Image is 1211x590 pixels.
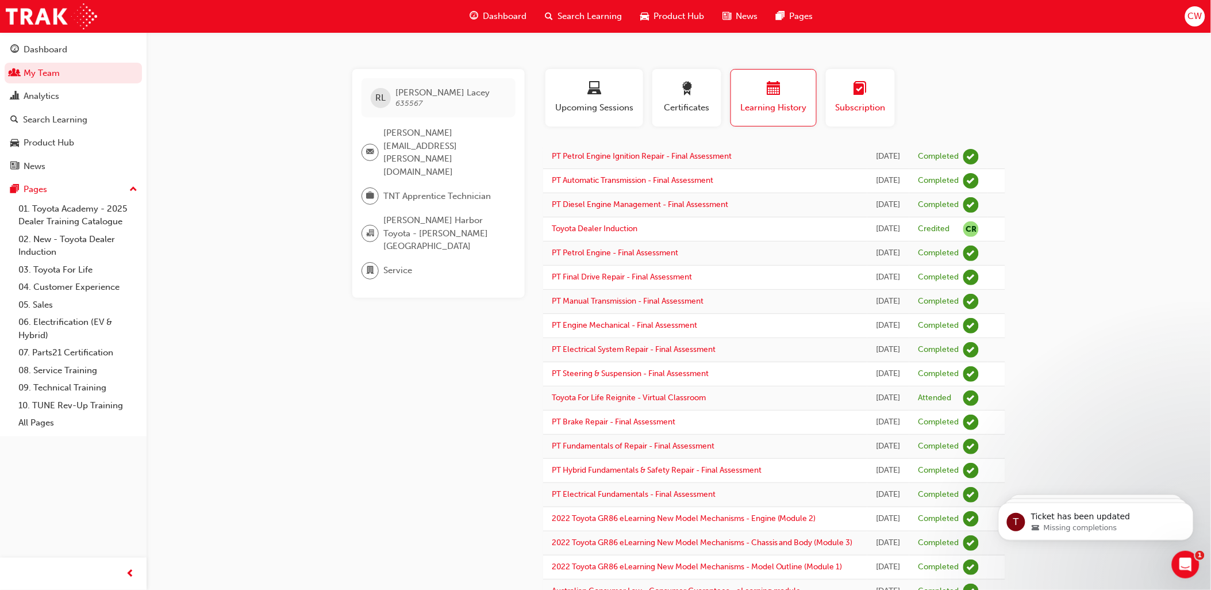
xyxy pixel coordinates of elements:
span: award-icon [680,82,694,97]
span: learningRecordVerb_COMPLETE-icon [963,535,979,551]
span: learningRecordVerb_COMPLETE-icon [963,463,979,478]
span: organisation-icon [366,226,374,241]
div: Mon Oct 23 2023 00:30:00 GMT+1030 (Australian Central Daylight Time) [876,392,901,405]
span: 635567 [395,98,422,108]
span: chart-icon [10,91,19,102]
span: learningRecordVerb_COMPLETE-icon [963,246,979,261]
span: learningRecordVerb_COMPLETE-icon [963,415,979,430]
span: Learning History [740,101,808,114]
a: search-iconSearch Learning [536,5,631,28]
div: Attended [918,393,951,404]
span: up-icon [129,182,137,197]
span: pages-icon [776,9,785,24]
a: PT Steering & Suspension - Final Assessment [552,369,709,378]
a: Toyota For Life Reignite - Virtual Classroom [552,393,706,403]
button: Pages [5,179,142,200]
a: PT Brake Repair - Final Assessment [552,417,675,427]
a: Dashboard [5,39,142,60]
a: 2022 Toyota GR86 eLearning New Model Mechanisms - Model Outline (Module 1) [552,562,843,572]
span: 1 [1195,551,1205,560]
div: News [24,160,45,173]
button: Learning History [731,69,817,127]
div: Dashboard [24,43,67,56]
span: learningRecordVerb_COMPLETE-icon [963,294,979,309]
span: [PERSON_NAME] Harbor Toyota - [PERSON_NAME][GEOGRAPHIC_DATA] [383,214,506,253]
div: Mon Sep 11 2023 23:30:00 GMT+0930 (Australian Central Standard Time) [876,464,901,477]
span: news-icon [10,162,19,172]
button: Subscription [826,69,895,127]
a: PT Hybrid Fundamentals & Safety Repair - Final Assessment [552,465,762,475]
a: 02. New - Toyota Dealer Induction [14,231,142,261]
span: Upcoming Sessions [554,101,635,114]
div: Completed [918,417,959,428]
div: Wed Nov 27 2024 12:30:00 GMT+1030 (Australian Central Daylight Time) [876,295,901,308]
a: 08. Service Training [14,362,142,380]
span: news-icon [722,9,731,24]
button: Upcoming Sessions [545,69,643,127]
div: Thu Feb 06 2025 12:30:00 GMT+1030 (Australian Central Daylight Time) [876,271,901,284]
a: PT Petrol Engine - Final Assessment [552,248,678,258]
div: Tue Oct 24 2023 12:30:00 GMT+1030 (Australian Central Daylight Time) [876,367,901,381]
div: Tue Sep 17 2024 11:30:00 GMT+0930 (Australian Central Standard Time) [876,319,901,332]
span: people-icon [10,68,19,79]
div: Completed [918,538,959,549]
a: My Team [5,63,142,84]
div: Completed [918,369,959,380]
a: PT Manual Transmission - Final Assessment [552,296,703,306]
a: PT Automatic Transmission - Final Assessment [552,175,713,185]
div: Completed [918,344,959,355]
span: guage-icon [10,45,19,55]
a: PT Electrical Fundamentals - Final Assessment [552,489,716,499]
span: learningplan-icon [854,82,867,97]
a: All Pages [14,414,142,432]
div: Credited [918,224,949,235]
span: TNT Apprentice Technician [383,190,491,203]
div: Tue Mar 25 2025 22:30:00 GMT+1030 (Australian Central Daylight Time) [876,223,901,236]
div: Completed [918,296,959,307]
span: RL [376,91,386,105]
div: Completed [918,489,959,500]
span: Certificates [661,101,713,114]
a: PT Fundamentals of Repair - Final Assessment [552,441,714,451]
span: [PERSON_NAME][EMAIL_ADDRESS][PERSON_NAME][DOMAIN_NAME] [383,127,506,178]
span: [PERSON_NAME] Lacey [395,87,490,98]
div: Completed [918,248,959,259]
div: Completed [918,175,959,186]
button: Certificates [652,69,721,127]
span: learningRecordVerb_COMPLETE-icon [963,511,979,527]
a: Search Learning [5,109,142,131]
span: learningRecordVerb_COMPLETE-icon [963,173,979,189]
a: Trak [6,3,97,29]
div: Wed Jun 14 2023 23:30:00 GMT+0930 (Australian Central Standard Time) [876,488,901,501]
a: 07. Parts21 Certification [14,344,142,362]
span: prev-icon [126,567,135,581]
span: News [736,10,758,23]
span: guage-icon [470,9,478,24]
a: pages-iconPages [767,5,822,28]
span: learningRecordVerb_COMPLETE-icon [963,366,979,382]
span: briefcase-icon [366,189,374,204]
div: Pages [24,183,47,196]
a: 01. Toyota Academy - 2025 Dealer Training Catalogue [14,200,142,231]
span: search-icon [10,115,18,125]
div: Completed [918,320,959,331]
a: Analytics [5,86,142,107]
div: Tue Oct 17 2023 12:30:00 GMT+1030 (Australian Central Daylight Time) [876,416,901,429]
span: laptop-icon [587,82,601,97]
a: 04. Customer Experience [14,278,142,296]
span: Dashboard [483,10,526,23]
div: Tue Jul 15 2025 11:30:00 GMT+0930 (Australian Central Standard Time) [876,150,901,163]
a: PT Petrol Engine Ignition Repair - Final Assessment [552,151,732,161]
span: department-icon [366,263,374,278]
span: null-icon [963,221,979,237]
span: email-icon [366,145,374,160]
div: Tue Feb 13 2024 12:30:00 GMT+1030 (Australian Central Daylight Time) [876,343,901,357]
span: learningRecordVerb_COMPLETE-icon [963,342,979,358]
div: Wed Sep 13 2023 11:30:00 GMT+0930 (Australian Central Standard Time) [876,440,901,453]
span: Pages [789,10,813,23]
div: Completed [918,465,959,476]
div: Tue Jun 17 2025 11:30:00 GMT+0930 (Australian Central Standard Time) [876,174,901,187]
div: Completed [918,272,959,283]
